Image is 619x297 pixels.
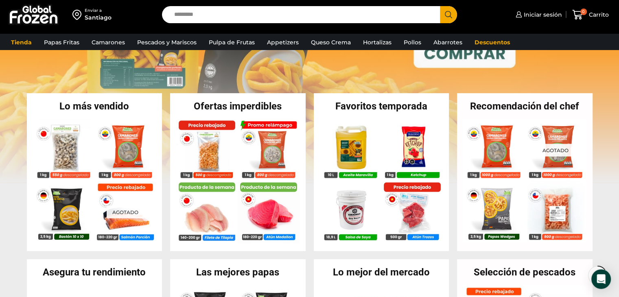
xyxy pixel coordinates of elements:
p: Agotado [537,144,574,156]
a: Pulpa de Frutas [205,35,259,50]
a: Iniciar sesión [514,7,562,23]
span: 0 [580,9,587,15]
a: Camarones [87,35,129,50]
h2: Las mejores papas [170,267,306,277]
div: Open Intercom Messenger [591,269,611,289]
a: Pescados y Mariscos [133,35,201,50]
h2: Ofertas imperdibles [170,101,306,111]
a: Pollos [400,35,425,50]
a: 0 Carrito [570,5,611,24]
h2: Selección de pescados [457,267,593,277]
img: address-field-icon.svg [72,8,85,22]
button: Search button [440,6,457,23]
span: Iniciar sesión [522,11,562,19]
a: Tienda [7,35,36,50]
a: Abarrotes [429,35,466,50]
h2: Recomendación del chef [457,101,593,111]
span: Carrito [587,11,609,19]
div: Santiago [85,13,112,22]
a: Appetizers [263,35,303,50]
a: Hortalizas [359,35,396,50]
h2: Asegura tu rendimiento [27,267,162,277]
h2: Lo mejor del mercado [314,267,449,277]
h2: Favoritos temporada [314,101,449,111]
h2: Lo más vendido [27,101,162,111]
p: Agotado [106,206,144,218]
a: Queso Crema [307,35,355,50]
div: Enviar a [85,8,112,13]
a: Papas Fritas [40,35,83,50]
a: Descuentos [470,35,514,50]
